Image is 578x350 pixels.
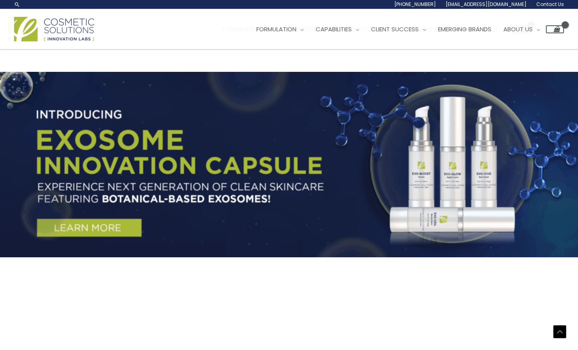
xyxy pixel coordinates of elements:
a: View Shopping Cart, empty [546,25,564,33]
span: [EMAIL_ADDRESS][DOMAIN_NAME] [446,1,527,8]
span: Formulation [256,25,296,33]
span: Client Success [371,25,419,33]
a: Formulation [250,17,310,41]
span: Contact Us [536,1,564,8]
span: Emerging Brands [438,25,491,33]
a: Client Success [365,17,432,41]
span: About Us [503,25,533,33]
a: About Us [497,17,546,41]
a: Search icon link [14,1,20,8]
span: Capabilities [316,25,352,33]
span: [PHONE_NUMBER] [394,1,436,8]
img: Cosmetic Solutions Logo [14,17,94,41]
a: Capabilities [310,17,365,41]
a: Emerging Brands [432,17,497,41]
nav: Site Navigation [244,17,564,41]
